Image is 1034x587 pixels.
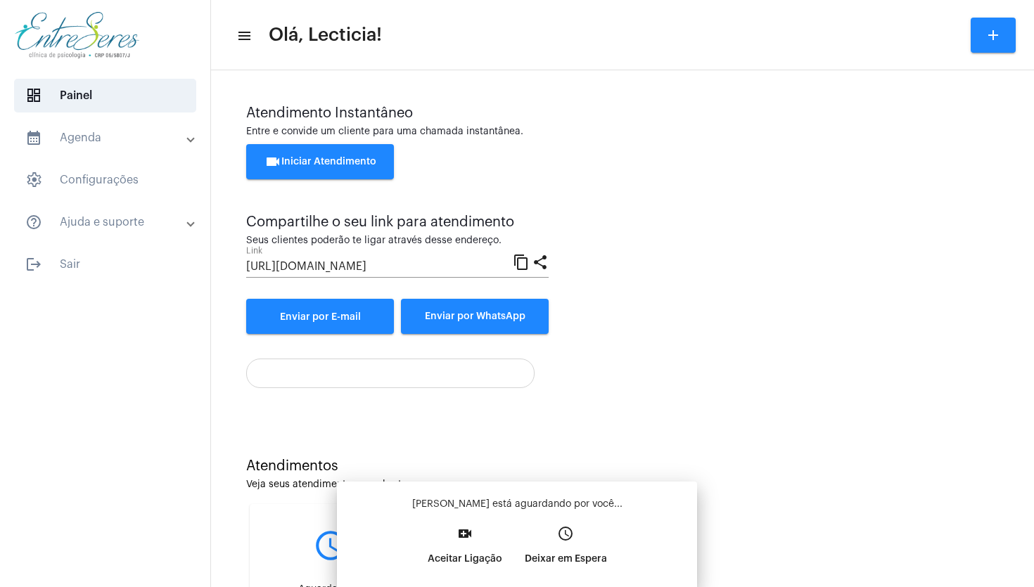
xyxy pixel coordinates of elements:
p: Deixar em Espera [525,546,607,572]
button: Deixar em Espera [513,521,618,581]
button: Aceitar Ligação [416,521,513,581]
p: Aceitar Ligação [428,546,502,572]
mat-icon: access_time [557,525,574,542]
p: [PERSON_NAME] está aguardando por você... [348,497,686,511]
mat-icon: video_call [457,525,473,542]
